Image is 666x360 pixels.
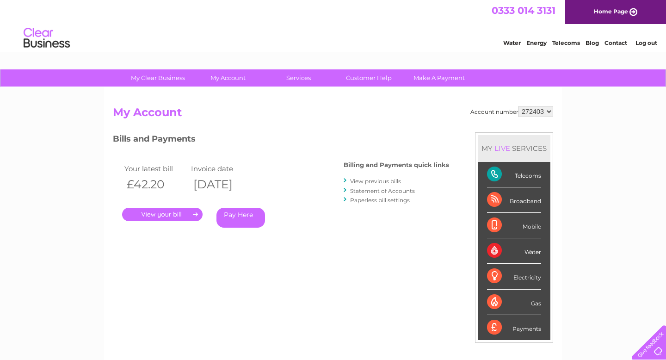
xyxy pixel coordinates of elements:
a: . [122,208,203,221]
a: Log out [635,39,657,46]
a: Statement of Accounts [350,187,415,194]
a: Customer Help [331,69,407,87]
h4: Billing and Payments quick links [344,161,449,168]
div: Broadband [487,187,541,213]
div: Account number [470,106,553,117]
th: [DATE] [189,175,255,194]
a: My Clear Business [120,69,196,87]
a: Paperless bill settings [350,197,410,204]
div: Water [487,238,541,264]
a: Services [260,69,337,87]
td: Your latest bill [122,162,189,175]
a: Pay Here [216,208,265,228]
div: Telecoms [487,162,541,187]
a: Water [503,39,521,46]
a: My Account [190,69,266,87]
img: logo.png [23,24,70,52]
a: Blog [586,39,599,46]
th: £42.20 [122,175,189,194]
div: Mobile [487,213,541,238]
div: Gas [487,290,541,315]
a: View previous bills [350,178,401,185]
div: Payments [487,315,541,340]
a: Energy [526,39,547,46]
a: Telecoms [552,39,580,46]
td: Invoice date [189,162,255,175]
div: MY SERVICES [478,135,550,161]
div: Electricity [487,264,541,289]
a: Contact [604,39,627,46]
h2: My Account [113,106,553,124]
a: 0333 014 3131 [492,5,555,16]
h3: Bills and Payments [113,132,449,149]
a: Make A Payment [401,69,477,87]
div: Clear Business is a trading name of Verastar Limited (registered in [GEOGRAPHIC_DATA] No. 3667643... [115,5,552,45]
div: LIVE [493,144,512,153]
